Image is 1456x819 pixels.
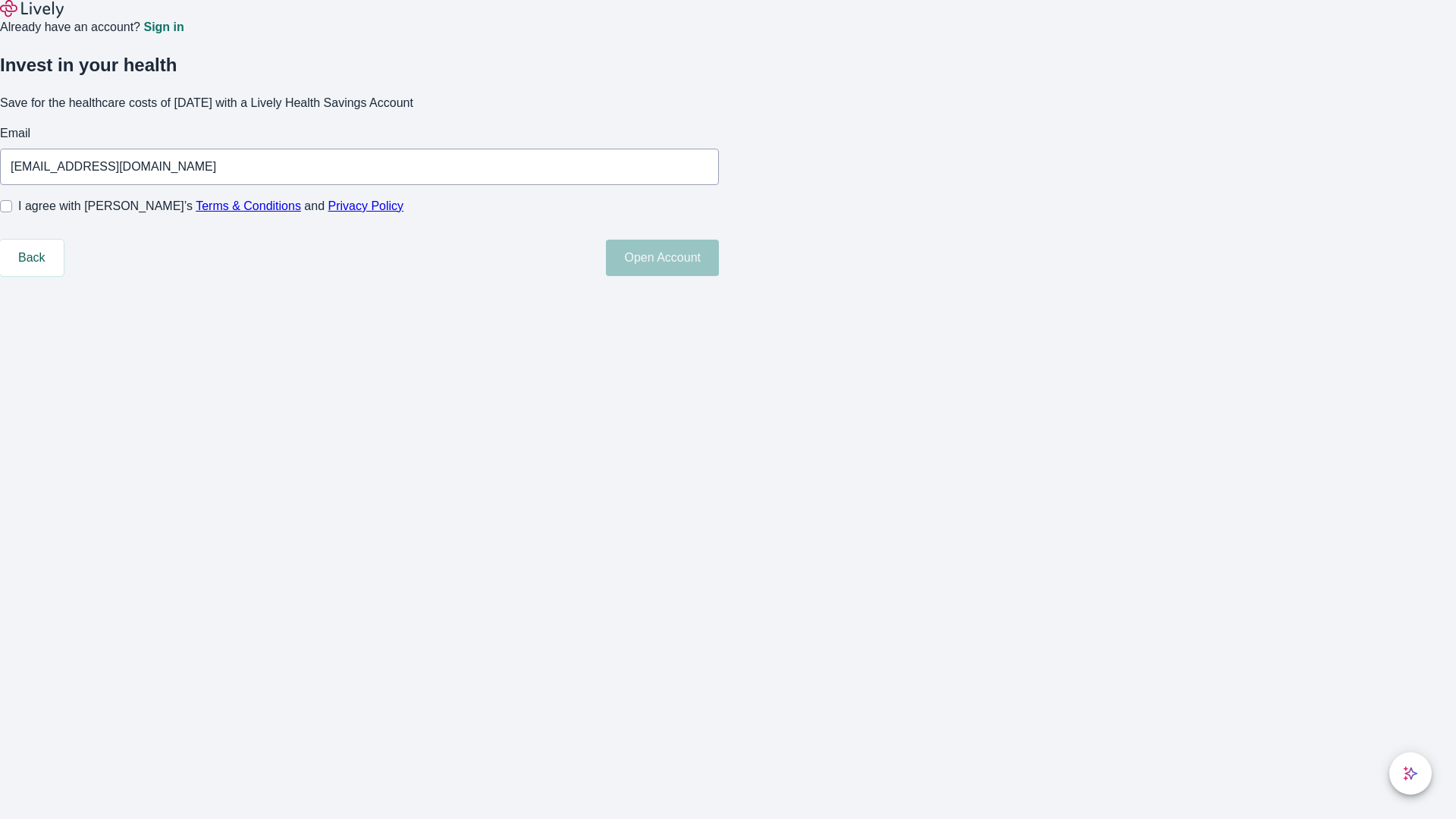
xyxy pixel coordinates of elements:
svg: Lively AI Assistant [1403,766,1418,781]
button: chat [1389,752,1432,795]
a: Privacy Policy [328,199,404,212]
a: Terms & Conditions [196,199,301,212]
span: I agree with [PERSON_NAME]’s and [18,197,403,215]
a: Sign in [143,21,184,33]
